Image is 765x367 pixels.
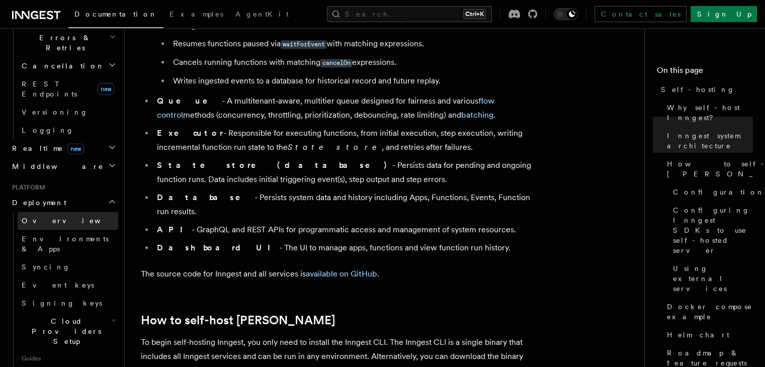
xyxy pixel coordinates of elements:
span: Syncing [22,263,70,271]
a: Documentation [68,3,163,28]
span: Documentation [74,10,157,18]
a: Versioning [18,103,118,121]
a: Configuration [669,183,753,201]
button: Middleware [8,157,118,175]
a: flow control [157,96,494,120]
span: Configuring Inngest SDKs to use self-hosted server [673,205,753,255]
button: Deployment [8,194,118,212]
a: Environments & Apps [18,230,118,258]
a: Signing keys [18,294,118,312]
strong: State store (database) [157,160,392,170]
a: available on GitHub [306,269,377,279]
kbd: Ctrl+K [463,9,486,19]
span: Errors & Retries [18,33,109,53]
li: Resumes functions paused via with matching expressions. [170,37,543,51]
span: Cancellation [18,61,105,71]
a: Sign Up [691,6,757,22]
a: Why self-host Inngest? [663,99,753,127]
a: batching [461,110,493,120]
li: Writes ingested events to a database for historical record and future replay. [170,74,543,88]
span: Middleware [8,161,104,171]
span: Using external services [673,263,753,294]
span: Deployment [8,198,66,208]
button: Realtimenew [8,139,118,157]
h4: On this page [657,64,753,80]
span: Inngest system architecture [667,131,753,151]
a: Docker compose example [663,298,753,326]
a: How to self-host [PERSON_NAME] [141,313,335,327]
p: The source code for Inngest and all services is . [141,267,543,281]
span: Examples [169,10,223,18]
span: Configuration [673,187,764,197]
a: Event keys [18,276,118,294]
li: - A multitenant-aware, multitier queue designed for fairness and various methods (concurrency, th... [154,94,543,122]
a: How to self-host [PERSON_NAME] [663,155,753,183]
span: Logging [22,126,74,134]
span: Versioning [22,108,88,116]
span: Helm chart [667,330,729,340]
span: Signing keys [22,299,102,307]
a: Configuring Inngest SDKs to use self-hosted server [669,201,753,259]
span: Docker compose example [667,302,753,322]
span: new [98,83,114,95]
span: Realtime [8,143,84,153]
span: Overview [22,217,125,225]
li: Cancels running functions with matching expressions. [170,55,543,70]
a: waitForEvent [281,39,326,48]
button: Errors & Retries [18,29,118,57]
a: Syncing [18,258,118,276]
a: Inngest system architecture [663,127,753,155]
span: new [67,143,84,154]
code: cancelOn [320,59,352,67]
li: - The UI to manage apps, functions and view function run history. [154,241,543,255]
li: - Responsible for executing functions, from initial execution, step execution, writing incrementa... [154,126,543,154]
strong: Dashboard UI [157,243,279,252]
button: Toggle dark mode [554,8,578,20]
a: REST Endpointsnew [18,75,118,103]
span: Environments & Apps [22,235,109,253]
a: Examples [163,3,229,27]
a: Overview [18,212,118,230]
li: - Persists system data and history including Apps, Functions, Events, Function run results. [154,191,543,219]
a: Self-hosting [657,80,753,99]
a: Logging [18,121,118,139]
span: Guides [18,350,118,366]
span: AgentKit [235,10,289,18]
a: Using external services [669,259,753,298]
span: Platform [8,183,45,192]
strong: Database [157,193,254,202]
strong: API [157,225,192,234]
strong: Executor [157,128,223,138]
em: State store [288,142,382,152]
a: cancelOn [320,57,352,67]
span: Why self-host Inngest? [667,103,753,123]
button: Cancellation [18,57,118,75]
span: Cloud Providers Setup [18,316,111,346]
a: Helm chart [663,326,753,344]
button: Cloud Providers Setup [18,312,118,350]
strong: Queue [157,96,222,106]
li: - Persists data for pending and ongoing function runs. Data includes initial triggering event(s),... [154,158,543,187]
span: Self-hosting [661,84,735,95]
code: waitForEvent [281,40,326,49]
span: Event keys [22,281,94,289]
span: REST Endpoints [22,80,77,98]
a: AgentKit [229,3,295,27]
a: Contact sales [594,6,687,22]
button: Search...Ctrl+K [327,6,492,22]
li: - GraphQL and REST APIs for programmatic access and management of system resources. [154,223,543,237]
